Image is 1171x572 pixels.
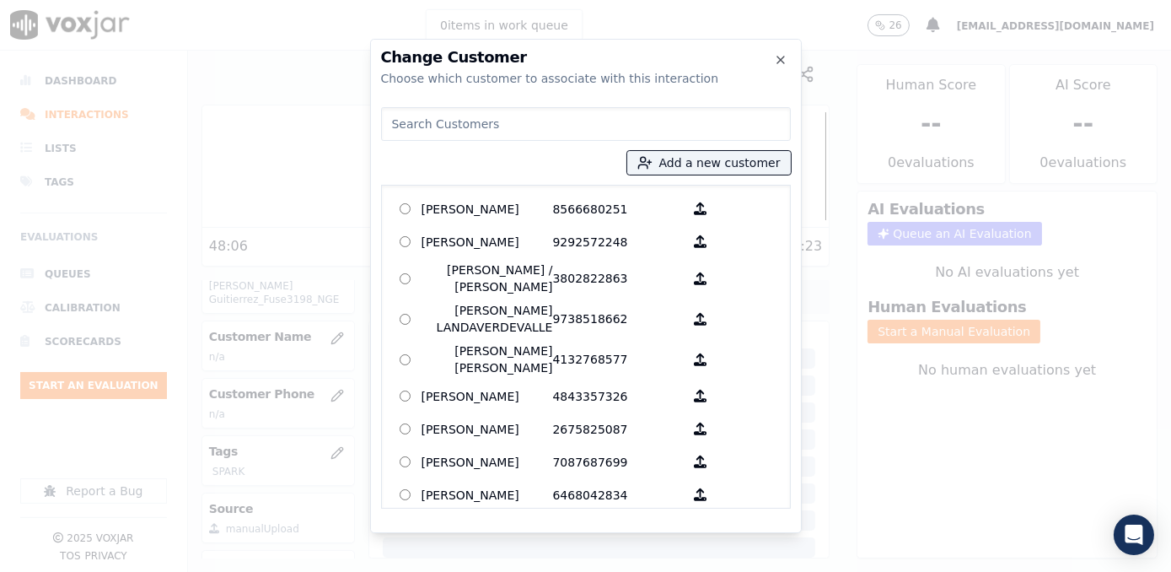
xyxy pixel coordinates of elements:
[400,236,411,247] input: [PERSON_NAME] 9292572248
[422,482,553,508] p: [PERSON_NAME]
[422,449,553,475] p: [PERSON_NAME]
[685,196,717,222] button: [PERSON_NAME] 8566680251
[685,302,717,336] button: [PERSON_NAME] LANDAVERDEVALLE 9738518662
[400,314,411,325] input: [PERSON_NAME] LANDAVERDEVALLE 9738518662
[685,449,717,475] button: [PERSON_NAME] 7087687699
[422,343,553,376] p: [PERSON_NAME] [PERSON_NAME]
[422,196,553,222] p: [PERSON_NAME]
[553,343,685,376] p: 4132768577
[553,262,685,295] p: 3802822863
[381,70,791,87] div: Choose which customer to associate with this interaction
[627,151,791,175] button: Add a new customer
[400,203,411,214] input: [PERSON_NAME] 8566680251
[381,50,791,65] h2: Change Customer
[685,482,717,508] button: [PERSON_NAME] 6468042834
[553,196,685,222] p: 8566680251
[422,383,553,409] p: [PERSON_NAME]
[685,262,717,295] button: [PERSON_NAME] / [PERSON_NAME] 3802822863
[685,416,717,442] button: [PERSON_NAME] 2675825087
[553,229,685,255] p: 9292572248
[381,107,791,141] input: Search Customers
[400,273,411,284] input: [PERSON_NAME] / [PERSON_NAME] 3802822863
[400,424,411,434] input: [PERSON_NAME] 2675825087
[422,416,553,442] p: [PERSON_NAME]
[1114,515,1154,555] div: Open Intercom Messenger
[685,343,717,376] button: [PERSON_NAME] [PERSON_NAME] 4132768577
[553,383,685,409] p: 4843357326
[553,302,685,336] p: 9738518662
[553,482,685,508] p: 6468042834
[400,489,411,500] input: [PERSON_NAME] 6468042834
[553,449,685,475] p: 7087687699
[685,383,717,409] button: [PERSON_NAME] 4843357326
[422,229,553,255] p: [PERSON_NAME]
[685,229,717,255] button: [PERSON_NAME] 9292572248
[422,302,553,336] p: [PERSON_NAME] LANDAVERDEVALLE
[553,416,685,442] p: 2675825087
[422,262,553,295] p: [PERSON_NAME] / [PERSON_NAME]
[400,391,411,402] input: [PERSON_NAME] 4843357326
[400,354,411,365] input: [PERSON_NAME] [PERSON_NAME] 4132768577
[400,456,411,467] input: [PERSON_NAME] 7087687699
